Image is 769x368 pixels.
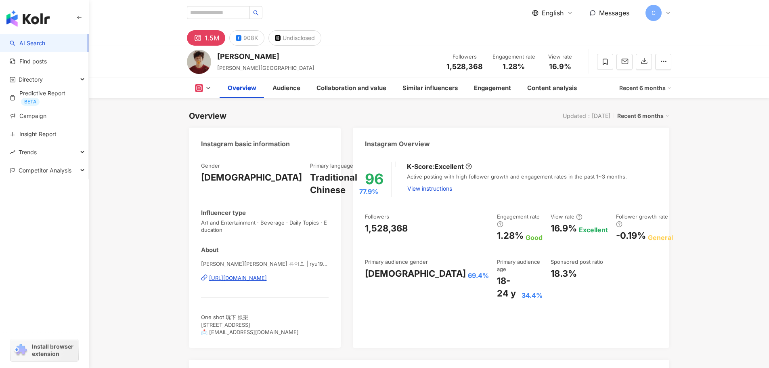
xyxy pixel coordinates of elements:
div: Instagram basic information [201,139,290,148]
span: [PERSON_NAME][GEOGRAPHIC_DATA] [217,65,314,71]
button: View instructions [407,181,453,197]
div: K-Score : [407,162,472,171]
div: 18-24 y [497,275,520,300]
div: View rate [545,53,576,61]
span: 16.9% [549,63,571,71]
div: 69.4% [468,271,489,280]
div: Gender [201,162,220,169]
div: Active posting with high follower growth and engagement rates in the past 1~3 months. [407,173,657,196]
div: -0.19% [616,229,646,242]
div: [URL][DOMAIN_NAME] [209,274,267,282]
div: General [648,233,673,242]
span: [PERSON_NAME][PERSON_NAME] 류이호 | ryu19860812 [201,260,329,267]
div: Engagement rate [497,213,543,228]
div: Excellent [435,162,464,171]
div: Followers [446,53,483,61]
span: Messages [599,9,629,17]
div: 1,528,368 [365,222,408,235]
div: Follower growth rate [616,213,673,228]
div: Overview [189,110,226,122]
div: 1.28% [497,229,524,242]
div: About [201,246,219,254]
div: Overview [228,83,256,93]
div: [DEMOGRAPHIC_DATA] [365,267,466,280]
span: rise [10,149,15,155]
div: Audience [272,83,300,93]
div: Primary audience gender [365,258,428,265]
img: chrome extension [13,344,28,357]
div: Primary language [310,162,353,169]
span: Trends [19,143,37,161]
div: 1.5M [205,32,219,44]
span: C [652,8,656,17]
a: Find posts [10,57,47,65]
span: 1,528,368 [446,62,483,71]
a: chrome extensionInstall browser extension [10,339,78,361]
div: [DEMOGRAPHIC_DATA] [201,171,302,184]
span: Install browser extension [32,343,76,357]
div: 34.4% [522,291,543,300]
div: Engagement rate [492,53,535,61]
span: Directory [19,70,43,88]
a: Insight Report [10,130,57,138]
a: Predictive ReportBETA [10,89,82,106]
div: Traditional Chinese [310,171,357,196]
div: Engagement [474,83,511,93]
div: Influencer type [201,208,246,217]
button: 1.5M [187,30,225,46]
div: Recent 6 months [619,82,671,95]
div: Instagram Overview [365,139,430,148]
span: Competitor Analysis [19,161,71,179]
div: [PERSON_NAME] [217,51,314,61]
div: Good [526,233,543,242]
div: 908K [243,32,258,44]
div: Updated：[DATE] [563,113,610,119]
div: Sponsored post ratio [551,258,603,265]
span: search [253,10,259,16]
span: View instructions [407,185,452,192]
a: Campaign [10,112,46,120]
div: Similar influencers [402,83,458,93]
span: 77.9% [359,187,378,196]
div: 16.9% [551,222,577,235]
button: Undisclosed [268,30,321,46]
span: English [542,8,564,17]
div: Recent 6 months [617,111,669,121]
div: Followers [365,213,389,220]
a: [URL][DOMAIN_NAME] [201,274,329,282]
div: Excellent [579,225,608,234]
div: Primary audience age [497,258,543,273]
span: One shot 玩下 娛樂 [STREET_ADDRESS] 📩 [EMAIL_ADDRESS][DOMAIN_NAME] [201,314,299,335]
img: KOL Avatar [187,50,211,74]
span: 1.28% [503,63,525,71]
button: 908K [229,30,264,46]
div: 18.3% [551,267,577,280]
div: Undisclosed [283,32,315,44]
img: logo [6,11,50,27]
div: Content analysis [527,83,577,93]
a: searchAI Search [10,39,45,47]
div: Collaboration and value [316,83,386,93]
div: View rate [551,213,583,220]
span: Art and Entertainment · Beverage · Daily Topics · Education [201,219,329,233]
